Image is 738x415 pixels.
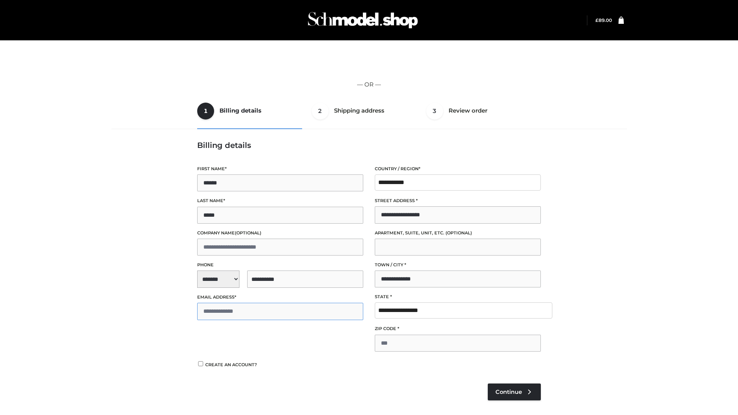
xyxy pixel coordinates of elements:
label: ZIP Code [375,325,541,332]
a: Continue [488,383,541,400]
h3: Billing details [197,141,541,150]
iframe: Secure express checkout frame [113,51,625,72]
label: Apartment, suite, unit, etc. [375,229,541,237]
label: Company name [197,229,363,237]
bdi: 89.00 [595,17,612,23]
span: (optional) [445,230,472,236]
label: Town / City [375,261,541,269]
span: £ [595,17,598,23]
input: Create an account? [197,361,204,366]
p: — OR — [114,80,624,90]
label: Last name [197,197,363,204]
span: (optional) [235,230,261,236]
label: Email address [197,294,363,301]
label: Phone [197,261,363,269]
label: Country / Region [375,165,541,173]
label: Street address [375,197,541,204]
span: Continue [495,388,522,395]
label: State [375,293,541,300]
label: First name [197,165,363,173]
img: Schmodel Admin 964 [305,5,421,35]
span: Create an account? [205,362,257,367]
a: £89.00 [595,17,612,23]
